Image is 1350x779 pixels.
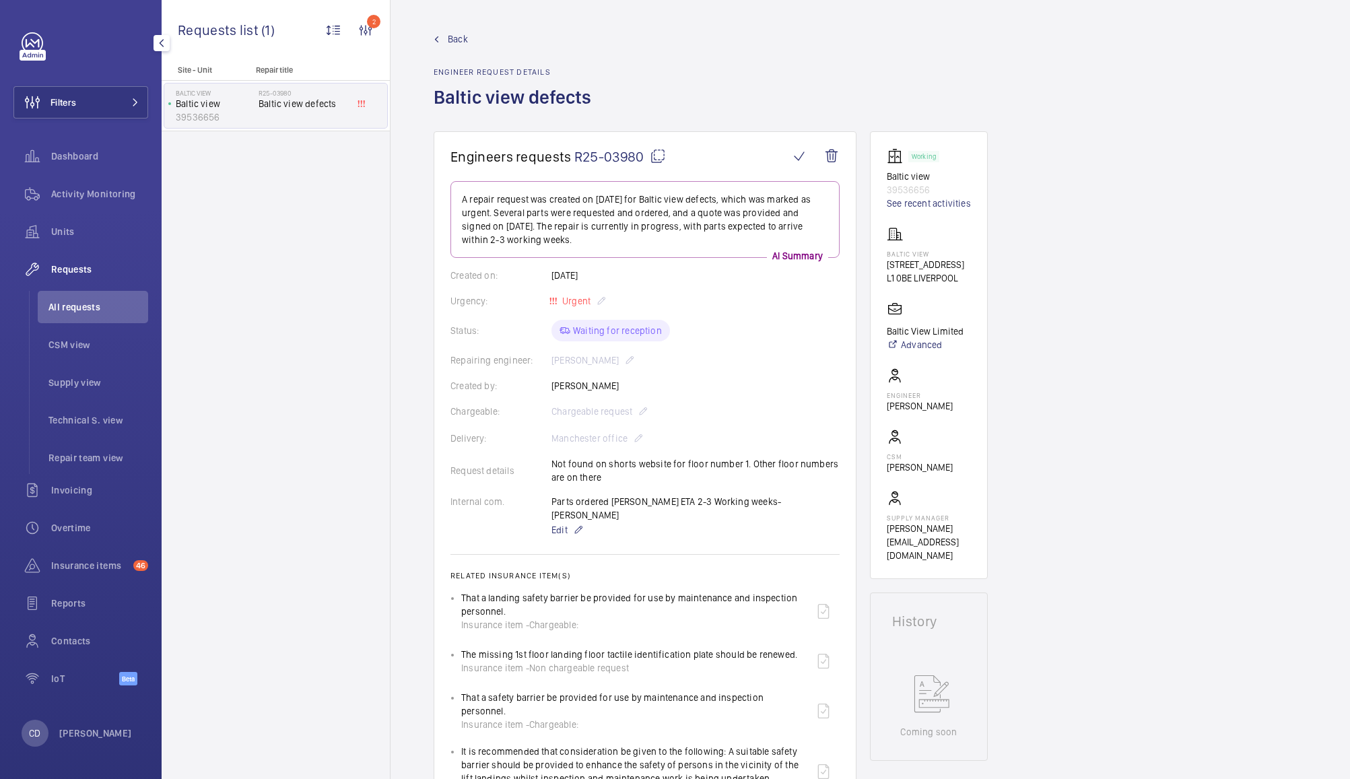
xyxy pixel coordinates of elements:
h1: History [892,615,966,628]
span: Technical S. view [48,413,148,427]
span: IoT [51,672,119,685]
p: Supply manager [887,514,971,522]
span: Invoicing [51,483,148,497]
p: Engineer [887,391,953,399]
p: [PERSON_NAME][EMAIL_ADDRESS][DOMAIN_NAME] [887,522,971,562]
span: All requests [48,300,148,314]
p: Baltic View Limited [887,325,964,338]
p: Baltic view [176,97,253,110]
p: Coming soon [900,725,957,739]
p: L1 0BE LIVERPOOL [887,271,964,285]
p: 39536656 [887,183,971,197]
h1: Baltic view defects [434,85,599,131]
span: Back [448,32,468,46]
span: Chargeable: [529,718,578,731]
p: Baltic View [887,250,964,258]
span: Supply view [48,376,148,389]
span: Activity Monitoring [51,187,148,201]
p: Baltic View [176,89,253,97]
span: CSM view [48,338,148,351]
span: Units [51,225,148,238]
p: [PERSON_NAME] [887,399,953,413]
h2: R25-03980 [259,89,347,97]
p: 39536656 [176,110,253,124]
span: Engineers requests [450,148,572,165]
p: Working [912,154,936,159]
span: Repair team view [48,451,148,465]
span: Reports [51,597,148,610]
p: AI Summary [767,249,828,263]
span: Baltic view defects [259,97,347,110]
span: Requests list [178,22,261,38]
a: Advanced [887,338,964,351]
p: Site - Unit [162,65,250,75]
p: CD [29,726,40,740]
span: 46 [133,560,148,571]
span: Overtime [51,521,148,535]
p: A repair request was created on [DATE] for Baltic view defects, which was marked as urgent. Sever... [462,193,828,246]
button: Filters [13,86,148,118]
p: Baltic view [887,170,971,183]
span: Dashboard [51,149,148,163]
p: [PERSON_NAME] [59,726,132,740]
span: R25-03980 [574,148,666,165]
span: Edit [551,523,568,537]
p: [PERSON_NAME] [887,461,953,474]
span: Insurance item - [461,661,529,675]
span: Insurance items [51,559,128,572]
p: Repair title [256,65,345,75]
span: Beta [119,672,137,685]
p: [STREET_ADDRESS] [887,258,964,271]
span: Contacts [51,634,148,648]
span: Insurance item - [461,718,529,731]
img: elevator.svg [887,148,908,164]
a: See recent activities [887,197,971,210]
span: Non chargeable request [529,661,629,675]
span: Requests [51,263,148,276]
span: Chargeable: [529,618,578,632]
h2: Engineer request details [434,67,599,77]
p: CSM [887,452,953,461]
h2: Related insurance item(s) [450,571,840,580]
span: Insurance item - [461,618,529,632]
span: Filters [50,96,76,109]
